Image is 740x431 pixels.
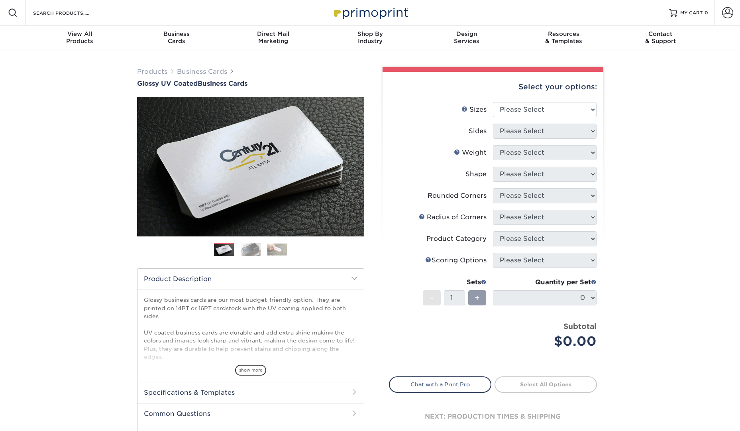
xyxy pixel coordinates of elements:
[31,30,128,37] span: View All
[515,30,612,37] span: Resources
[418,26,515,51] a: DesignServices
[225,30,322,37] span: Direct Mail
[389,376,491,392] a: Chat with a Print Pro
[214,240,234,260] img: Business Cards 01
[177,68,227,75] a: Business Cards
[322,30,418,37] span: Shop By
[469,126,487,136] div: Sides
[515,26,612,51] a: Resources& Templates
[128,30,225,45] div: Cards
[128,26,225,51] a: BusinessCards
[31,26,128,51] a: View AllProducts
[32,8,110,18] input: SEARCH PRODUCTS.....
[330,4,410,21] img: Primoprint
[499,332,597,351] div: $0.00
[322,26,418,51] a: Shop ByIndustry
[425,256,487,265] div: Scoring Options
[225,30,322,45] div: Marketing
[612,30,709,45] div: & Support
[430,292,434,304] span: -
[680,10,703,16] span: MY CART
[705,10,708,16] span: 0
[137,269,364,289] h2: Product Description
[137,80,364,87] a: Glossy UV CoatedBusiness Cards
[493,277,597,287] div: Quantity per Set
[419,213,487,222] div: Radius of Corners
[612,26,709,51] a: Contact& Support
[426,234,487,244] div: Product Category
[563,322,597,331] strong: Subtotal
[461,105,487,114] div: Sizes
[423,277,487,287] div: Sets
[495,376,597,392] a: Select All Options
[612,30,709,37] span: Contact
[428,191,487,201] div: Rounded Corners
[475,292,480,304] span: +
[322,30,418,45] div: Industry
[235,365,266,376] span: show more
[137,403,364,424] h2: Common Questions
[144,296,357,401] p: Glossy business cards are our most budget-friendly option. They are printed on 14PT or 16PT cards...
[418,30,515,37] span: Design
[31,30,128,45] div: Products
[137,68,167,75] a: Products
[241,242,261,256] img: Business Cards 02
[418,30,515,45] div: Services
[389,72,597,102] div: Select your options:
[137,53,364,280] img: Glossy UV Coated 01
[454,148,487,157] div: Weight
[515,30,612,45] div: & Templates
[137,80,364,87] h1: Business Cards
[465,169,487,179] div: Shape
[128,30,225,37] span: Business
[225,26,322,51] a: Direct MailMarketing
[137,382,364,403] h2: Specifications & Templates
[267,243,287,256] img: Business Cards 03
[137,80,198,87] span: Glossy UV Coated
